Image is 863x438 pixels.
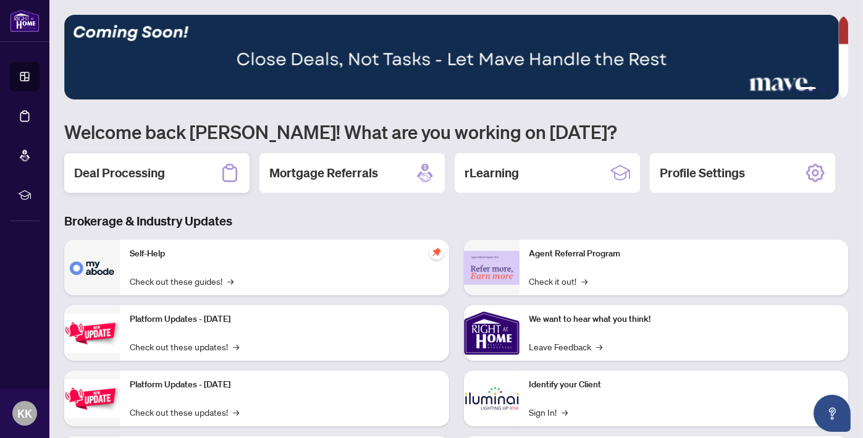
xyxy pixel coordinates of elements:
p: Self-Help [130,247,439,261]
span: → [562,405,568,419]
img: Slide 2 [64,15,839,99]
h3: Brokerage & Industry Updates [64,213,848,230]
a: Leave Feedback→ [529,340,603,353]
button: 4 [821,87,826,92]
span: → [597,340,603,353]
button: 1 [777,87,781,92]
img: Platform Updates - July 8, 2025 [64,379,120,418]
span: → [227,274,234,288]
h1: Welcome back [PERSON_NAME]! What are you working on [DATE]? [64,120,848,143]
button: 5 [831,87,836,92]
span: → [233,340,239,353]
img: Platform Updates - July 21, 2025 [64,314,120,353]
p: Platform Updates - [DATE] [130,378,439,392]
span: → [233,405,239,419]
p: Agent Referral Program [529,247,839,261]
img: Identify your Client [464,371,520,426]
a: Check out these updates!→ [130,340,239,353]
img: logo [10,9,40,32]
button: 2 [786,87,791,92]
button: Open asap [814,395,851,432]
h2: rLearning [465,164,519,182]
button: 3 [796,87,816,92]
h2: Profile Settings [660,164,745,182]
h2: Mortgage Referrals [269,164,378,182]
p: Identify your Client [529,378,839,392]
img: We want to hear what you think! [464,305,520,361]
a: Check it out!→ [529,274,588,288]
a: Check out these guides!→ [130,274,234,288]
h2: Deal Processing [74,164,165,182]
a: Sign In!→ [529,405,568,419]
a: Check out these updates!→ [130,405,239,419]
span: KK [17,405,32,422]
img: Agent Referral Program [464,251,520,285]
p: We want to hear what you think! [529,313,839,326]
span: → [582,274,588,288]
span: pushpin [429,245,444,259]
img: Self-Help [64,240,120,295]
p: Platform Updates - [DATE] [130,313,439,326]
